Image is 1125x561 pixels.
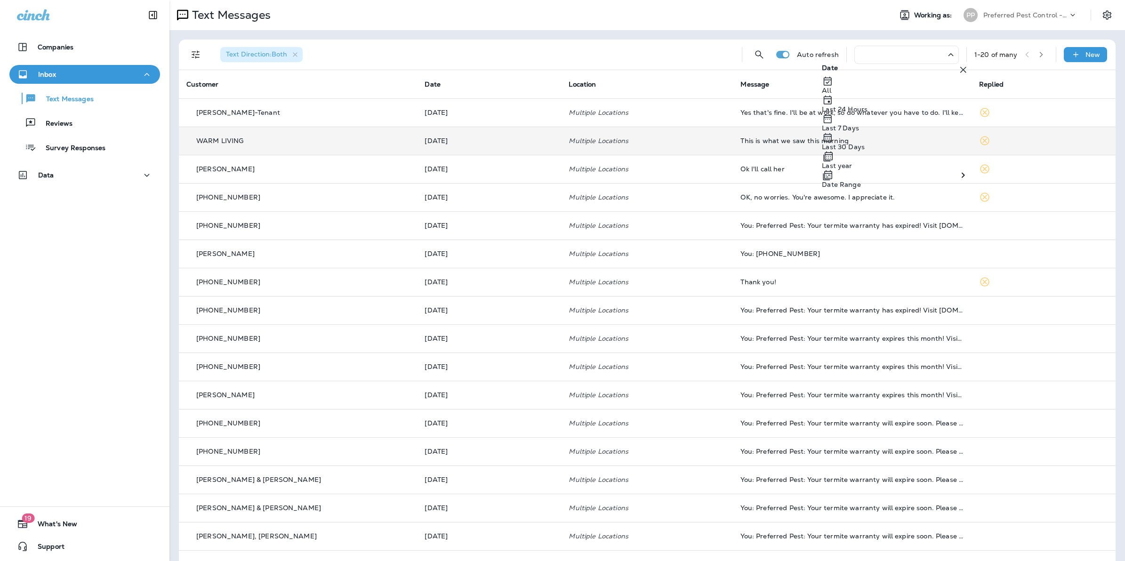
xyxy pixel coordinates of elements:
[186,45,205,64] button: Filters
[569,80,596,88] span: Location
[38,171,54,179] p: Data
[569,193,725,201] p: Multiple Locations
[196,137,244,144] p: WARM LIVING
[196,250,255,257] p: [PERSON_NAME]
[425,476,554,483] p: Aug 12, 2025 05:26 PM
[822,105,969,113] p: Last 24 Hours
[569,532,725,540] p: Multiple Locations
[569,363,725,370] p: Multiple Locations
[740,448,964,455] div: You: Preferred Pest: Your termite warranty will expire soon. Please visit customer.entomobrands.c...
[740,306,964,314] div: You: Preferred Pest: Your termite warranty has expired! Visit customer.entomobrands.com to reinst...
[569,137,725,144] p: Multiple Locations
[140,6,166,24] button: Collapse Sidebar
[983,11,1068,19] p: Preferred Pest Control - Palmetto
[569,306,725,314] p: Multiple Locations
[979,80,1004,88] span: Replied
[196,363,260,370] p: [PHONE_NUMBER]
[196,222,260,229] p: [PHONE_NUMBER]
[740,532,964,540] div: You: Preferred Pest: Your termite warranty will expire soon. Please visit customer.entomobrands.c...
[425,391,554,399] p: Aug 12, 2025 05:28 PM
[822,181,860,188] p: Date Range
[1085,51,1100,58] p: New
[797,51,839,58] p: Auto refresh
[425,137,554,144] p: Aug 28, 2025 09:32 AM
[740,278,964,286] div: Thank you!
[9,537,160,556] button: Support
[425,80,441,88] span: Date
[37,95,94,104] p: Text Messages
[425,193,554,201] p: Aug 27, 2025 09:34 AM
[38,71,56,78] p: Inbox
[188,8,271,22] p: Text Messages
[822,162,969,169] p: Last year
[196,476,321,483] p: [PERSON_NAME] & [PERSON_NAME]
[569,419,725,427] p: Multiple Locations
[740,193,964,201] div: OK, no worries. You're awesome. I appreciate it.
[196,419,260,427] p: [PHONE_NUMBER]
[740,391,964,399] div: You: Preferred Pest: Your termite warranty expires this month! Visit customer.entomobrands.com to...
[28,520,77,531] span: What's New
[196,306,260,314] p: [PHONE_NUMBER]
[425,278,554,286] p: Aug 25, 2025 09:32 AM
[196,391,255,399] p: [PERSON_NAME]
[822,124,969,132] p: Last 7 Days
[186,80,218,88] span: Customer
[196,504,321,512] p: [PERSON_NAME] & [PERSON_NAME]
[425,448,554,455] p: Aug 12, 2025 05:26 PM
[822,87,969,94] p: All
[9,166,160,184] button: Data
[740,222,964,229] div: You: Preferred Pest: Your termite warranty has expired! Visit customer.entomobrands.com to reinst...
[226,50,287,58] span: Text Direction : Both
[425,109,554,116] p: Sep 2, 2025 10:59 AM
[196,448,260,455] p: [PHONE_NUMBER]
[569,448,725,455] p: Multiple Locations
[425,222,554,229] p: Aug 25, 2025 06:04 PM
[822,64,838,75] span: Date
[740,504,964,512] div: You: Preferred Pest: Your termite warranty will expire soon. Please visit customer.entomobrands.c...
[220,47,303,62] div: Text Direction:Both
[1099,7,1116,24] button: Settings
[28,543,64,554] span: Support
[9,65,160,84] button: Inbox
[425,504,554,512] p: Aug 12, 2025 05:26 PM
[569,222,725,229] p: Multiple Locations
[914,11,954,19] span: Working as:
[740,363,964,370] div: You: Preferred Pest: Your termite warranty expires this month! Visit customer.entomobrands.com to...
[569,504,725,512] p: Multiple Locations
[425,165,554,173] p: Aug 27, 2025 01:55 PM
[36,120,72,128] p: Reviews
[740,137,964,144] div: This is what we saw this morning
[196,165,255,173] p: [PERSON_NAME]
[569,278,725,286] p: Multiple Locations
[740,165,964,173] div: Ok I'll call her
[425,419,554,427] p: Aug 12, 2025 05:26 PM
[740,109,964,116] div: Yes that's fine. I'll be at work, so do whatever you have to do. I'll keep the back gate unlocked.
[425,532,554,540] p: Aug 12, 2025 05:26 PM
[569,476,725,483] p: Multiple Locations
[9,113,160,133] button: Reviews
[9,137,160,157] button: Survey Responses
[569,165,725,173] p: Multiple Locations
[425,335,554,342] p: Aug 12, 2025 05:28 PM
[9,38,160,56] button: Companies
[38,43,73,51] p: Companies
[196,193,260,201] p: [PHONE_NUMBER]
[569,109,725,116] p: Multiple Locations
[740,80,769,88] span: Message
[750,45,769,64] button: Search Messages
[9,514,160,533] button: 19What's New
[974,51,1018,58] div: 1 - 20 of many
[196,278,260,286] p: [PHONE_NUMBER]
[196,532,317,540] p: [PERSON_NAME], [PERSON_NAME]
[425,250,554,257] p: Aug 25, 2025 11:25 AM
[740,335,964,342] div: You: Preferred Pest: Your termite warranty expires this month! Visit customer.entomobrands.com to...
[740,419,964,427] div: You: Preferred Pest: Your termite warranty will expire soon. Please visit customer.entomobrands.c...
[569,335,725,342] p: Multiple Locations
[22,513,34,523] span: 19
[740,476,964,483] div: You: Preferred Pest: Your termite warranty will expire soon. Please visit customer.entomobrands.c...
[569,250,725,257] p: Multiple Locations
[425,306,554,314] p: Aug 12, 2025 05:31 PM
[36,144,105,153] p: Survey Responses
[822,143,969,151] p: Last 30 Days
[9,88,160,108] button: Text Messages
